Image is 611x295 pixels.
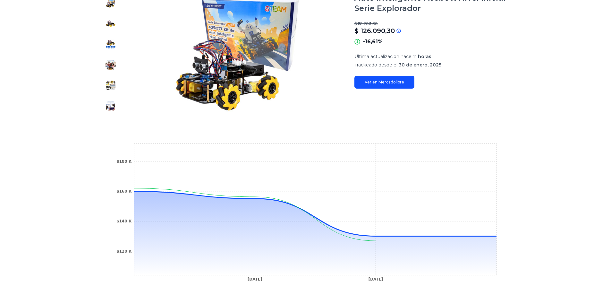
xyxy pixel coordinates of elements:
[116,249,132,254] tspan: $120 K
[363,38,383,46] p: -16,61%
[106,101,116,111] img: Auto Inteligente Acebott Nivel Inicial Serie Explorador
[413,54,431,59] span: 11 horas
[116,159,132,164] tspan: $180 K
[354,76,414,89] a: Ver en Mercadolibre
[354,62,397,68] span: Trackeado desde el
[116,219,132,223] tspan: $140 K
[399,62,441,68] span: 30 de enero, 2025
[106,39,116,49] img: Auto Inteligente Acebott Nivel Inicial Serie Explorador
[354,54,412,59] span: Ultima actualizacion hace
[106,60,116,70] img: Auto Inteligente Acebott Nivel Inicial Serie Explorador
[368,277,383,282] tspan: [DATE]
[116,189,132,194] tspan: $160 K
[354,26,395,35] p: $ 126.090,30
[106,19,116,29] img: Auto Inteligente Acebott Nivel Inicial Serie Explorador
[106,80,116,91] img: Auto Inteligente Acebott Nivel Inicial Serie Explorador
[354,21,511,26] p: $ 151.203,30
[247,277,262,282] tspan: [DATE]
